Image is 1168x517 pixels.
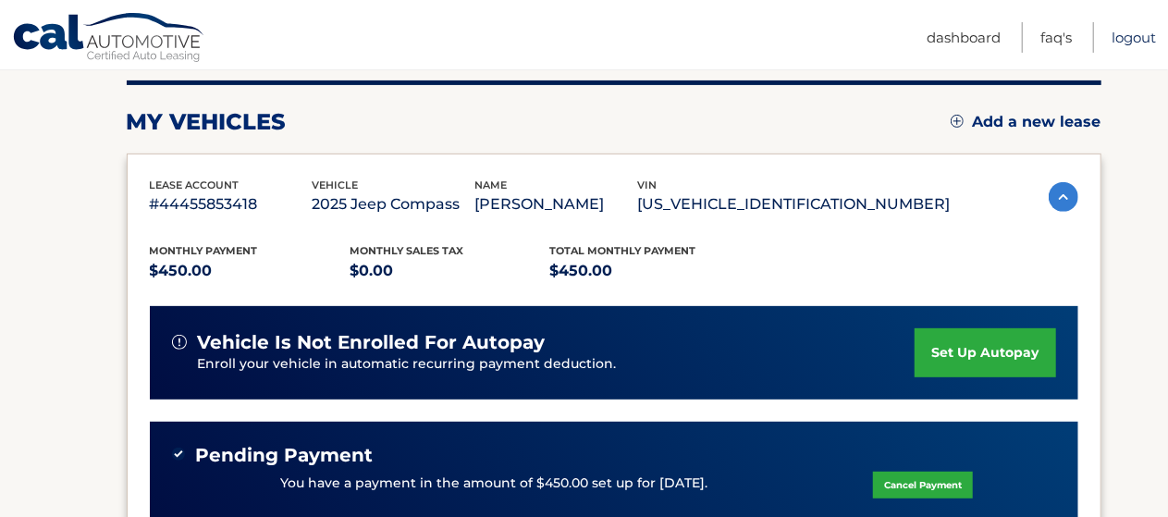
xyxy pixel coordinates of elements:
[172,448,185,461] img: check-green.svg
[313,191,475,217] p: 2025 Jeep Compass
[638,191,951,217] p: [US_VEHICLE_IDENTIFICATION_NUMBER]
[280,474,707,494] p: You have a payment in the amount of $450.00 set up for [DATE].
[638,178,658,191] span: vin
[915,328,1055,377] a: set up autopay
[927,22,1001,53] a: Dashboard
[172,335,187,350] img: alert-white.svg
[12,12,206,66] a: Cal Automotive
[198,354,916,375] p: Enroll your vehicle in automatic recurring payment deduction.
[475,178,508,191] span: name
[198,331,546,354] span: vehicle is not enrolled for autopay
[313,178,359,191] span: vehicle
[550,244,696,257] span: Total Monthly Payment
[873,472,973,499] a: Cancel Payment
[350,244,463,257] span: Monthly sales Tax
[550,258,751,284] p: $450.00
[150,258,350,284] p: $450.00
[196,444,374,467] span: Pending Payment
[951,113,1101,131] a: Add a new lease
[350,258,550,284] p: $0.00
[127,108,287,136] h2: my vehicles
[475,191,638,217] p: [PERSON_NAME]
[1049,182,1078,212] img: accordion-active.svg
[150,178,240,191] span: lease account
[150,244,258,257] span: Monthly Payment
[150,191,313,217] p: #44455853418
[1112,22,1156,53] a: Logout
[951,115,964,128] img: add.svg
[1040,22,1072,53] a: FAQ's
